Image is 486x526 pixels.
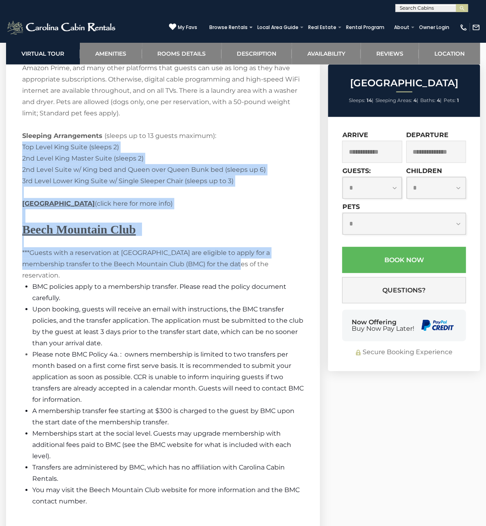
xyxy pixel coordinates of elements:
[472,23,480,31] img: mail-regular-white.png
[221,42,292,65] a: Description
[6,19,118,35] img: White-1-2.png
[351,319,414,332] div: Now Offering
[178,24,197,31] span: My Favs
[22,132,102,140] strong: Sleeping Arrangements
[390,22,413,33] a: About
[22,200,173,207] span: (click here for more info)
[342,247,466,273] button: Book Now
[330,78,478,88] h2: [GEOGRAPHIC_DATA]
[32,305,303,347] span: Upon booking, guests will receive an email with instructions, the BMC transfer policies, and the ...
[413,97,417,103] strong: 4
[361,42,419,65] a: Reviews
[80,42,142,65] a: Amenities
[304,22,340,33] a: Real Estate
[342,167,370,175] label: Guests:
[437,97,440,103] strong: 4
[32,351,304,403] font: Please note BMC Policy 4a. : owners membership is limited to two transfers per month based on a f...
[32,486,300,505] span: You may visit the Beech Mountain Club website for more information and the BMC contact number.
[169,23,197,31] a: My Favs
[292,42,361,65] a: Availability
[342,22,388,33] a: Rental Program
[342,348,466,357] div: Secure Booking Experience
[375,97,412,103] span: Sleeping Areas:
[457,97,459,103] strong: 1
[444,97,456,103] span: Pets:
[22,223,136,236] strong: Beech Mountain Club
[349,95,373,106] li: |
[420,97,436,103] span: Baths:
[32,407,294,426] span: A membership transfer fee starting at $300 is charged to the guest by BMC upon the start date of ...
[205,22,252,33] a: Browse Rentals
[415,22,453,33] a: Owner Login
[406,167,442,175] label: Children
[342,203,359,211] label: Pets
[32,463,285,482] span: Transfers are administered by BMC, which has no affiliation with Carolina Cabin Rentals.
[6,42,80,65] a: Virtual Tour
[22,236,304,281] p: ***Guests with a reservation at [GEOGRAPHIC_DATA] are eligible to apply for a membership transfer...
[351,326,414,332] span: Buy Now Pay Later!
[32,283,286,302] span: BMC policies apply to a membership transfer. Please read the policy document carefully.
[419,42,480,65] a: Location
[349,97,365,103] span: Sleeps:
[459,23,467,31] img: phone-regular-white.png
[142,42,221,65] a: Rooms Details
[253,22,302,33] a: Local Area Guide
[22,200,95,207] strong: [GEOGRAPHIC_DATA]
[342,277,466,303] button: Questions?
[342,131,368,139] label: Arrive
[32,430,291,460] span: Memberships start at the social level. Guests may upgrade membership with additional fees paid to...
[420,95,442,106] li: |
[367,97,372,103] strong: 14
[406,131,448,139] label: Departure
[375,95,418,106] li: |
